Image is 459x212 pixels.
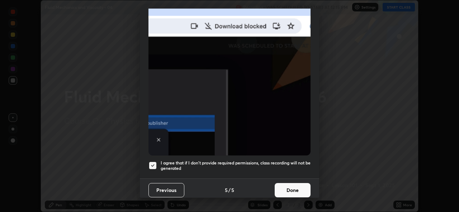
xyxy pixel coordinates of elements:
h4: 5 [231,186,234,194]
button: Previous [148,183,184,197]
h5: I agree that if I don't provide required permissions, class recording will not be generated [161,160,311,171]
button: Done [275,183,311,197]
h4: / [228,186,231,194]
h4: 5 [225,186,228,194]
